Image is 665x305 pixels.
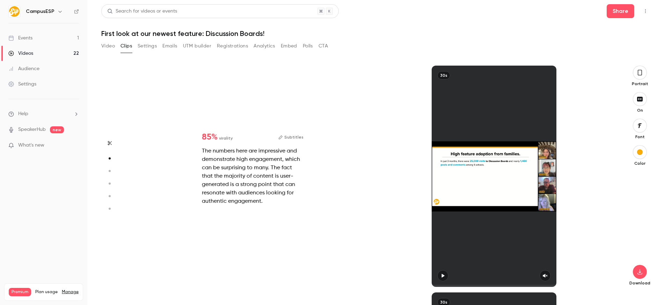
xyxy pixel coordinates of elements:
[629,161,651,166] p: Color
[607,4,634,18] button: Share
[101,40,115,52] button: Video
[8,35,32,42] div: Events
[281,40,297,52] button: Embed
[629,107,651,113] p: On
[629,134,651,140] p: Font
[138,40,157,52] button: Settings
[629,280,651,286] p: Download
[18,142,44,149] span: What's new
[9,288,31,296] span: Premium
[8,50,33,57] div: Videos
[202,147,304,206] div: The numbers here are impressive and demonstrate high engagement, which can be surprising to many....
[120,40,132,52] button: Clips
[202,133,218,141] span: 85 %
[8,81,36,88] div: Settings
[640,6,651,17] button: Top Bar Actions
[629,81,651,87] p: Portrait
[278,133,304,141] button: Subtitles
[101,29,651,38] h1: First look at our newest feature: Discussion Boards!
[219,135,233,141] span: virality
[254,40,275,52] button: Analytics
[62,289,79,295] a: Manage
[18,126,46,133] a: SpeakerHub
[107,8,177,15] div: Search for videos or events
[319,40,328,52] button: CTA
[183,40,211,52] button: UTM builder
[26,8,54,15] h6: CampusESP
[50,126,64,133] span: new
[8,110,79,118] li: help-dropdown-opener
[9,6,20,17] img: CampusESP
[162,40,177,52] button: Emails
[71,142,79,149] iframe: Noticeable Trigger
[303,40,313,52] button: Polls
[8,65,39,72] div: Audience
[18,110,28,118] span: Help
[35,289,58,295] span: Plan usage
[217,40,248,52] button: Registrations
